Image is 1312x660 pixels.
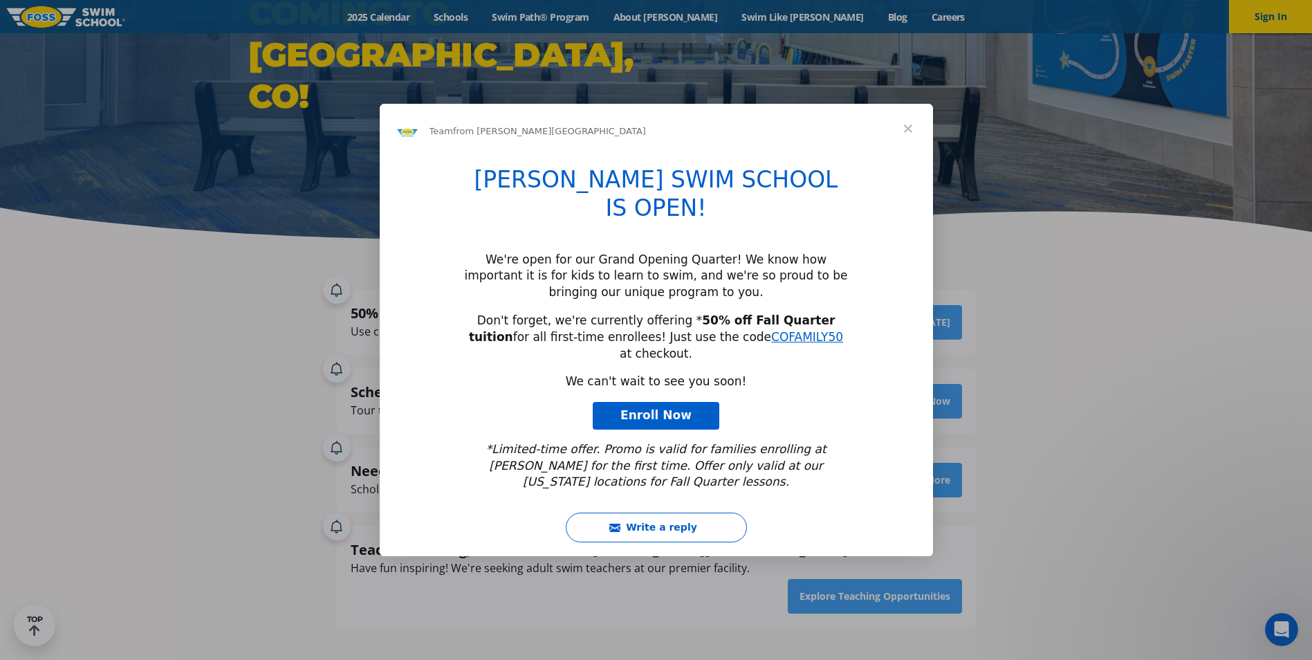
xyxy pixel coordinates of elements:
[396,120,418,143] img: Profile image for Team
[464,313,849,362] div: Don't forget, we're currently offering * for all first-time enrollees! Just use the code at check...
[620,408,692,422] span: Enroll Now
[593,402,719,430] a: Enroll Now
[566,513,747,542] button: Write a reply
[453,126,646,136] span: from [PERSON_NAME][GEOGRAPHIC_DATA]
[464,166,849,231] h1: [PERSON_NAME] SWIM SCHOOL IS OPEN!
[429,126,453,136] span: Team
[464,252,849,301] div: We're open for our Grand Opening Quarter! We know how important it is for kids to learn to swim, ...
[486,442,826,489] i: *Limited-time offer. Promo is valid for families enrolling at [PERSON_NAME] for the first time. O...
[464,374,849,390] div: We can't wait to see you soon!
[883,104,933,154] span: Close
[771,330,843,344] a: COFAMILY50
[469,313,835,344] b: 50% off Fall Quarter tuition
